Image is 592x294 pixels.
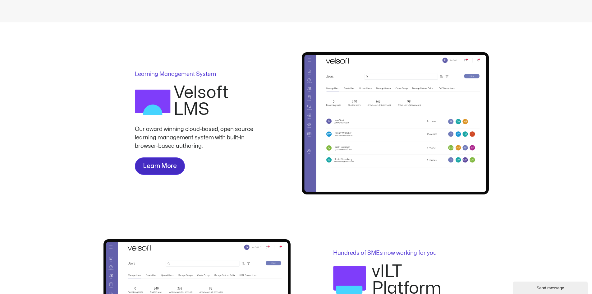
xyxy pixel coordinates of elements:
[513,280,589,294] iframe: chat widget
[135,72,259,77] p: Learning Management System
[135,84,171,120] img: LMS Logo
[174,84,259,118] h2: Velsoft LMS
[135,157,185,175] a: Learn More
[143,161,177,171] span: Learn More
[302,52,489,194] img: Screenshot of Velsoft's learning management system
[135,125,259,150] div: Our award winning cloud-based, open source learning management system with built-in browser-based...
[333,250,457,256] p: Hundreds of SMEs now working for you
